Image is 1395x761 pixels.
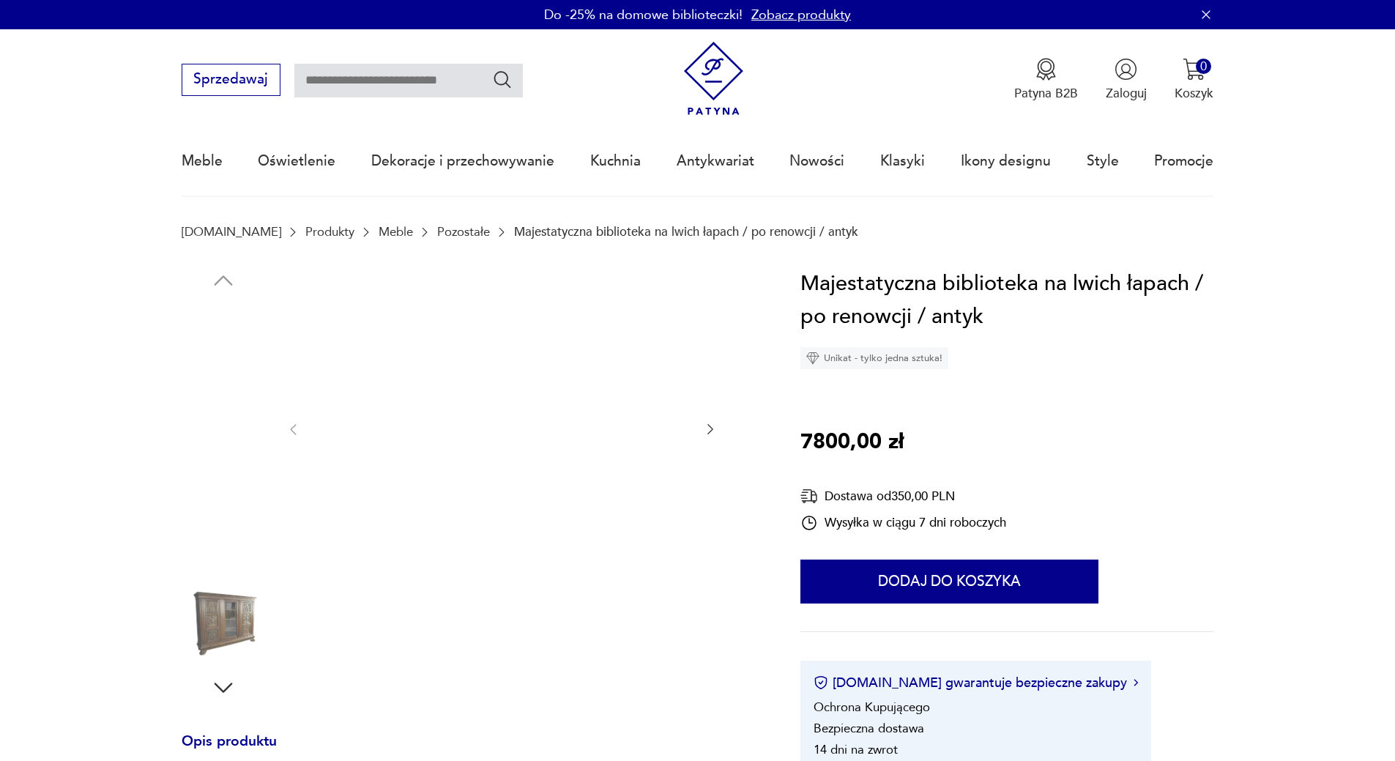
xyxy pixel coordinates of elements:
[544,6,743,24] p: Do -25% na domowe biblioteczki!
[1014,85,1078,102] p: Patyna B2B
[1115,58,1137,81] img: Ikonka użytkownika
[751,6,851,24] a: Zobacz produkty
[1175,58,1213,102] button: 0Koszyk
[789,127,844,195] a: Nowości
[814,674,1138,692] button: [DOMAIN_NAME] gwarantuje bezpieczne zakupy
[800,514,1006,532] div: Wysyłka w ciągu 7 dni roboczych
[677,127,754,195] a: Antykwariat
[1183,58,1205,81] img: Ikona koszyka
[514,225,858,239] p: Majestatyczna biblioteka na lwich łapach / po renowcji / antyk
[677,42,751,116] img: Patyna - sklep z meblami i dekoracjami vintage
[492,69,513,90] button: Szukaj
[182,488,265,571] img: Zdjęcie produktu Majestatyczna biblioteka na lwich łapach / po renowcji / antyk
[1014,58,1078,102] a: Ikona medaluPatyna B2B
[182,64,280,96] button: Sprzedawaj
[814,675,828,690] img: Ikona certyfikatu
[800,426,904,459] p: 7800,00 zł
[182,394,265,478] img: Zdjęcie produktu Majestatyczna biblioteka na lwich łapach / po renowcji / antyk
[1134,679,1138,686] img: Ikona strzałki w prawo
[182,581,265,664] img: Zdjęcie produktu Majestatyczna biblioteka na lwich łapach / po renowcji / antyk
[305,225,354,239] a: Produkty
[182,127,223,195] a: Meble
[1196,59,1211,74] div: 0
[800,347,948,369] div: Unikat - tylko jedna sztuka!
[814,720,924,737] li: Bezpieczna dostawa
[961,127,1051,195] a: Ikony designu
[182,75,280,86] a: Sprzedawaj
[319,267,685,590] img: Zdjęcie produktu Majestatyczna biblioteka na lwich łapach / po renowcji / antyk
[1106,85,1147,102] p: Zaloguj
[182,225,281,239] a: [DOMAIN_NAME]
[880,127,925,195] a: Klasyki
[814,699,930,716] li: Ochrona Kupującego
[379,225,413,239] a: Meble
[371,127,554,195] a: Dekoracje i przechowywanie
[800,487,1006,505] div: Dostawa od 350,00 PLN
[814,741,898,758] li: 14 dni na zwrot
[1175,85,1213,102] p: Koszyk
[1014,58,1078,102] button: Patyna B2B
[1035,58,1057,81] img: Ikona medalu
[590,127,641,195] a: Kuchnia
[258,127,335,195] a: Oświetlenie
[806,352,819,365] img: Ikona diamentu
[437,225,490,239] a: Pozostałe
[800,560,1098,604] button: Dodaj do koszyka
[1087,127,1119,195] a: Style
[800,487,818,505] img: Ikona dostawy
[800,267,1213,334] h1: Majestatyczna biblioteka na lwich łapach / po renowcji / antyk
[1154,127,1213,195] a: Promocje
[1106,58,1147,102] button: Zaloguj
[182,301,265,385] img: Zdjęcie produktu Majestatyczna biblioteka na lwich łapach / po renowcji / antyk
